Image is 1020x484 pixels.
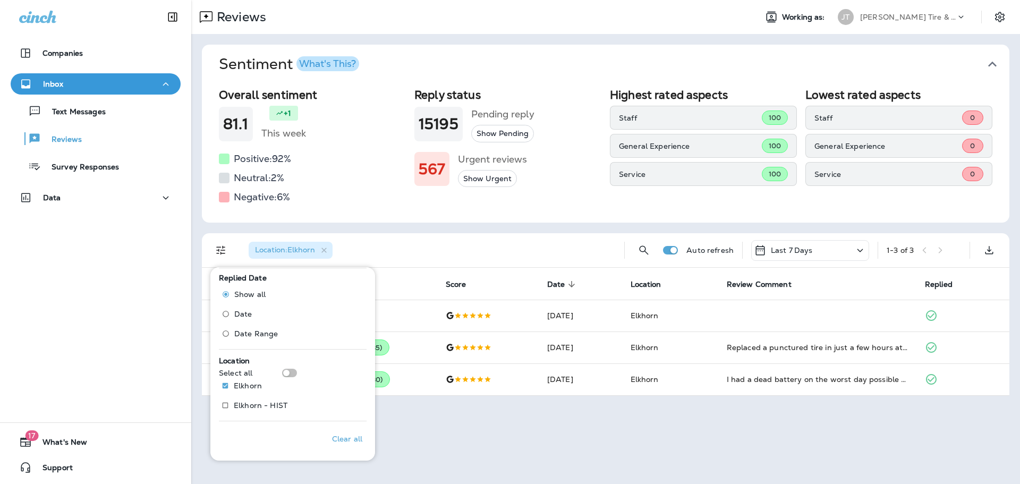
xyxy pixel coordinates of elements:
[458,170,517,188] button: Show Urgent
[43,80,63,88] p: Inbox
[219,369,252,377] p: Select all
[471,106,534,123] h5: Pending reply
[234,290,266,299] span: Show all
[970,169,975,179] span: 0
[419,115,458,133] h1: 15195
[158,6,188,28] button: Collapse Sidebar
[547,280,565,289] span: Date
[249,242,333,259] div: Location:Elkhorn
[11,43,181,64] button: Companies
[11,128,181,150] button: Reviews
[970,141,975,150] span: 0
[210,240,232,261] button: Filters
[11,100,181,122] button: Text Messages
[202,84,1009,223] div: SentimentWhat's This?
[446,280,466,289] span: Score
[11,457,181,478] button: Support
[219,55,359,73] h1: Sentiment
[686,246,734,254] p: Auto refresh
[633,240,654,261] button: Search Reviews
[631,375,659,384] span: Elkhorn
[210,45,1018,84] button: SentimentWhat's This?
[369,343,382,352] span: ( 85 )
[610,88,797,101] h2: Highest rated aspects
[219,273,267,283] span: Replied Date
[539,332,622,363] td: [DATE]
[814,114,962,122] p: Staff
[41,107,106,117] p: Text Messages
[631,279,675,289] span: Location
[369,375,383,384] span: ( 80 )
[284,108,291,118] p: +1
[234,329,278,338] span: Date Range
[727,280,792,289] span: Review Comment
[255,245,315,254] span: Location : Elkhorn
[631,280,661,289] span: Location
[234,189,290,206] h5: Negative: 6 %
[210,261,375,461] div: Filters
[887,246,914,254] div: 1 - 3 of 3
[43,193,61,202] p: Data
[234,169,284,186] h5: Neutral: 2 %
[219,356,250,366] span: Location
[769,141,781,150] span: 100
[771,246,813,254] p: Last 7 Days
[299,59,356,69] div: What's This?
[970,113,975,122] span: 0
[838,9,854,25] div: JT
[547,279,579,289] span: Date
[332,435,362,443] p: Clear all
[261,125,306,142] h5: This week
[234,381,262,390] p: Elkhorn
[769,113,781,122] span: 100
[42,49,83,57] p: Companies
[727,279,805,289] span: Review Comment
[727,342,908,353] div: Replaced a punctured tire in just a few hours at a fair price. Great guys to work with!
[539,363,622,395] td: [DATE]
[727,374,908,385] div: I had a dead battery on the worst day possible with lots of appointments. Called Jensen’s. Change...
[234,401,287,410] p: Elkhorn - HIST
[328,426,367,452] button: Clear all
[11,155,181,177] button: Survey Responses
[458,151,527,168] h5: Urgent reviews
[769,169,781,179] span: 100
[25,430,38,441] span: 17
[419,160,445,178] h1: 567
[860,13,956,21] p: [PERSON_NAME] Tire & Auto
[990,7,1009,27] button: Settings
[41,163,119,173] p: Survey Responses
[41,135,82,145] p: Reviews
[925,279,966,289] span: Replied
[234,150,291,167] h5: Positive: 92 %
[414,88,601,101] h2: Reply status
[11,73,181,95] button: Inbox
[782,13,827,22] span: Working as:
[32,463,73,476] span: Support
[471,125,534,142] button: Show Pending
[619,114,762,122] p: Staff
[212,9,266,25] p: Reviews
[11,187,181,208] button: Data
[805,88,992,101] h2: Lowest rated aspects
[814,142,962,150] p: General Experience
[296,56,359,71] button: What's This?
[631,343,659,352] span: Elkhorn
[619,142,762,150] p: General Experience
[11,431,181,453] button: 17What's New
[446,279,480,289] span: Score
[814,170,962,179] p: Service
[219,88,406,101] h2: Overall sentiment
[925,280,953,289] span: Replied
[631,311,659,320] span: Elkhorn
[223,115,249,133] h1: 81.1
[32,438,87,451] span: What's New
[234,310,252,318] span: Date
[619,170,762,179] p: Service
[324,300,437,332] td: --
[539,300,622,332] td: [DATE]
[979,240,1000,261] button: Export as CSV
